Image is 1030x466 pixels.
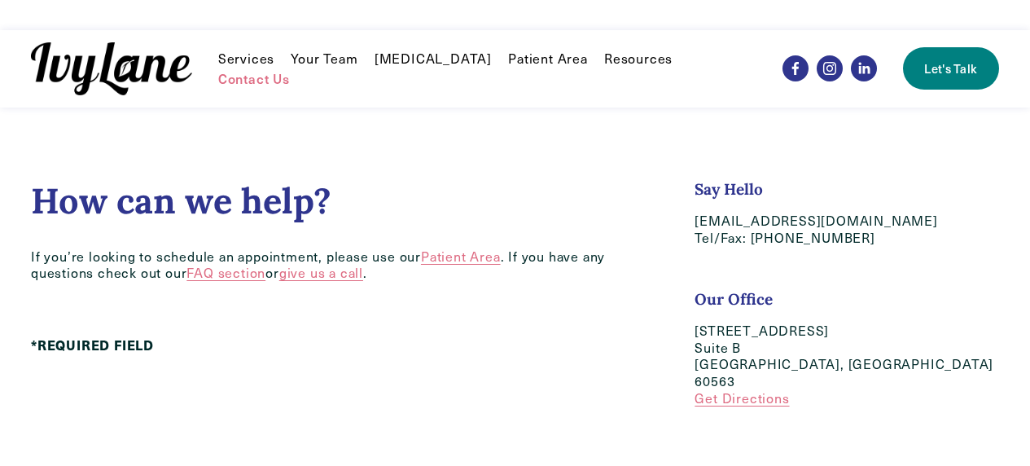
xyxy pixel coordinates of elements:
a: Contact Us [218,68,290,88]
p: [STREET_ADDRESS] Suite B [GEOGRAPHIC_DATA], [GEOGRAPHIC_DATA] 60563 [695,323,999,407]
strong: *REQUIRED FIELD [31,336,154,354]
a: FAQ section [186,264,265,281]
strong: Our Office [695,289,773,309]
p: If you’re looking to schedule an appointment, please use our . If you have any questions check ou... [31,248,667,283]
a: give us a call [279,264,363,281]
h2: How can we help? [31,179,667,222]
p: [EMAIL_ADDRESS][DOMAIN_NAME] Tel/Fax: [PHONE_NUMBER] [695,213,999,247]
span: Resources [604,51,673,68]
a: Instagram [817,55,843,81]
strong: Say Hello [695,179,763,199]
a: Patient Area [421,248,501,265]
span: Services [218,51,274,68]
a: folder dropdown [218,49,274,68]
a: folder dropdown [604,49,673,68]
img: Ivy Lane Counseling &mdash; Therapy that works for you [31,42,192,95]
a: [MEDICAL_DATA] [375,49,492,68]
a: Let's Talk [903,47,999,90]
a: Your Team [291,49,357,68]
a: Patient Area [508,49,588,68]
a: Facebook [782,55,809,81]
a: Get Directions [695,389,789,407]
a: LinkedIn [851,55,877,81]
